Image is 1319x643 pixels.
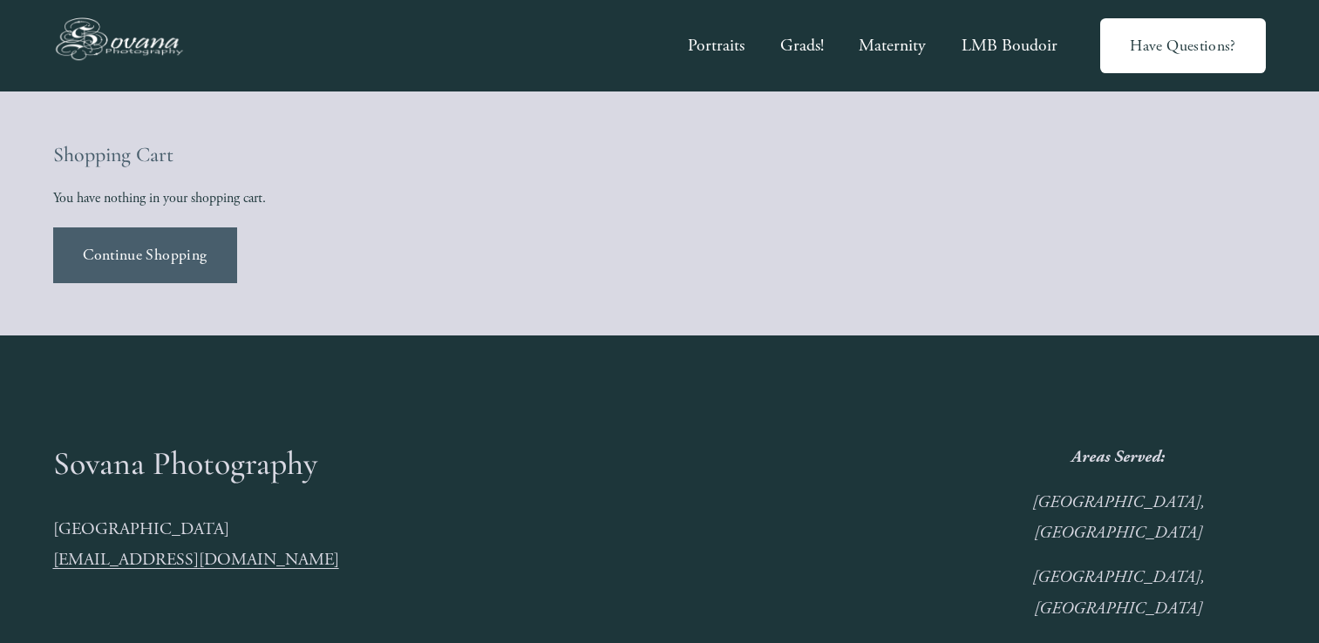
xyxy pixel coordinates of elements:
[1032,566,1209,619] em: [GEOGRAPHIC_DATA], [GEOGRAPHIC_DATA]
[1032,491,1209,544] em: [GEOGRAPHIC_DATA], [GEOGRAPHIC_DATA]
[53,145,1267,166] h2: Shopping Cart
[1100,18,1267,74] a: Have Questions?
[53,13,196,78] img: Sovana Photography
[780,29,824,63] a: Grads!
[859,29,926,63] a: Maternity
[53,514,502,576] p: [GEOGRAPHIC_DATA]
[53,549,339,571] span: [EMAIL_ADDRESS][DOMAIN_NAME]
[962,29,1057,63] a: LMB Boudoir
[53,189,1267,208] p: You have nothing in your shopping cart.
[53,442,502,485] h3: Sovana Photography
[688,29,744,63] a: Portraits
[53,227,238,283] a: Continue Shopping
[53,545,339,575] a: [EMAIL_ADDRESS][DOMAIN_NAME]
[1071,446,1165,467] em: Areas Served:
